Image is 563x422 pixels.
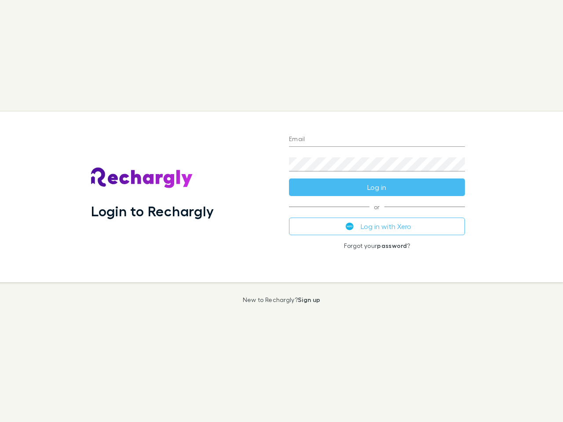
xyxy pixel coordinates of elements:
img: Xero's logo [346,222,354,230]
img: Rechargly's Logo [91,167,193,189]
p: Forgot your ? [289,242,465,249]
a: Sign up [298,296,320,303]
p: New to Rechargly? [243,296,321,303]
button: Log in [289,178,465,196]
button: Log in with Xero [289,218,465,235]
h1: Login to Rechargly [91,203,214,219]
a: password [377,242,407,249]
